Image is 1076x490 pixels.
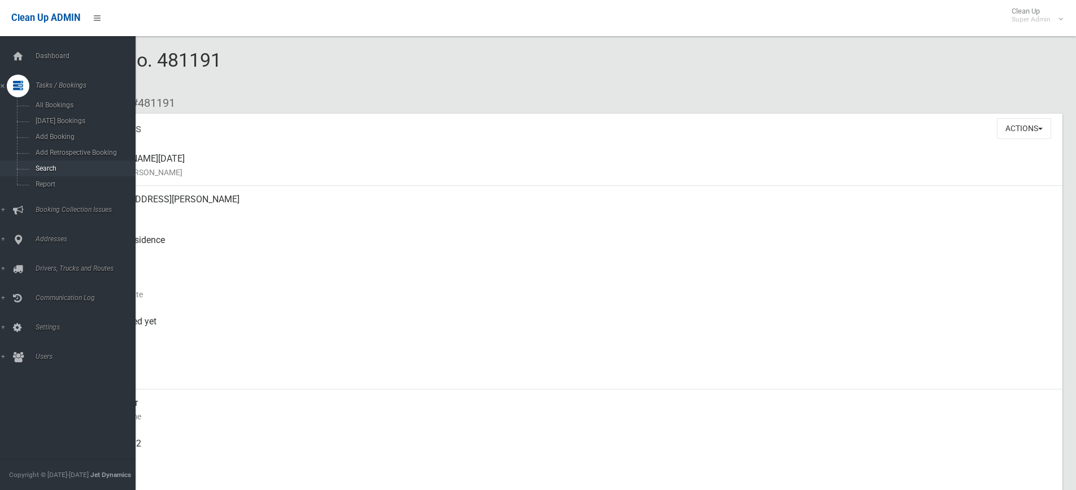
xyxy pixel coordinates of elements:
[32,101,134,109] span: All Bookings
[50,49,221,93] span: Booking No. 481191
[1012,15,1051,24] small: Super Admin
[90,349,1053,389] div: [DATE]
[32,81,144,89] span: Tasks / Bookings
[32,52,144,60] span: Dashboard
[9,471,89,479] span: Copyright © [DATE]-[DATE]
[90,206,1053,220] small: Address
[32,353,144,361] span: Users
[32,180,134,188] span: Report
[32,206,144,214] span: Booking Collection Issues
[90,430,1053,471] div: 0410775512
[32,133,134,141] span: Add Booking
[32,164,134,172] span: Search
[90,389,1053,430] div: Fida Aassar
[90,471,131,479] strong: Jet Dynamics
[32,264,144,272] span: Drivers, Trucks and Routes
[90,186,1053,227] div: [STREET_ADDRESS][PERSON_NAME]
[90,288,1053,301] small: Collection Date
[90,166,1053,179] small: Name of [PERSON_NAME]
[90,369,1053,383] small: Zone
[32,149,134,157] span: Add Retrospective Booking
[90,247,1053,261] small: Pickup Point
[90,227,1053,267] div: Front of Residence
[32,117,134,125] span: [DATE] Bookings
[32,235,144,243] span: Addresses
[997,118,1051,139] button: Actions
[90,145,1053,186] div: [PERSON_NAME][DATE]
[11,12,80,23] span: Clean Up ADMIN
[1006,7,1062,24] span: Clean Up
[32,323,144,331] span: Settings
[32,294,144,302] span: Communication Log
[90,450,1053,464] small: Mobile
[123,93,175,114] li: #481191
[90,308,1053,349] div: Not collected yet
[90,328,1053,342] small: Collected At
[90,267,1053,308] div: [DATE]
[90,410,1053,423] small: Contact Name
